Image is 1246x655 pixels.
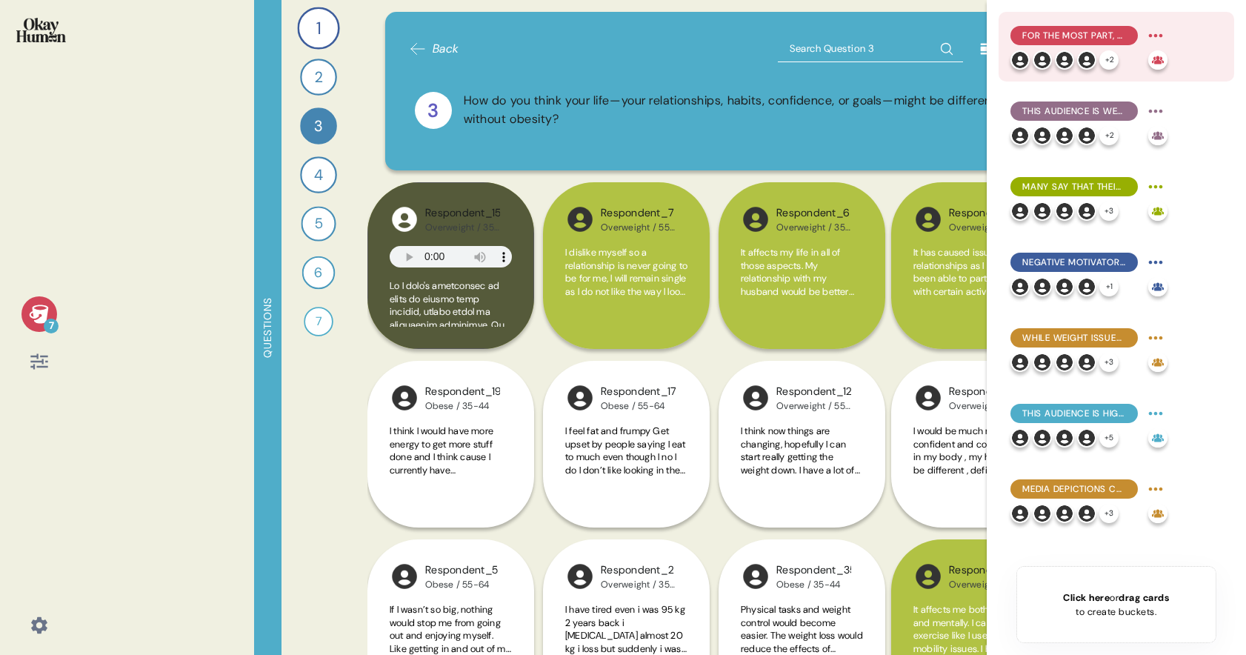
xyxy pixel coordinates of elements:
[425,205,500,222] div: Respondent_15
[1010,50,1030,70] img: l1ibTKarBSWXLOhlfT5LxFP+OttMJpPJZDKZTCbz9PgHEggSPYjZSwEAAAAASUVORK5CYII=
[1077,428,1096,448] img: l1ibTKarBSWXLOhlfT5LxFP+OttMJpPJZDKZTCbz9PgHEggSPYjZSwEAAAAASUVORK5CYII=
[16,18,66,42] img: okayhuman.3b1b6348.png
[1099,50,1119,70] div: + 2
[776,579,851,591] div: Obese / 35-44
[565,246,687,453] span: I dislike myself so a relationship is never going to be for me, l will remain single as l do not ...
[1022,407,1126,420] span: This audience is highly self-reliant, tending to prefer fitness programs & their own initiative t...
[1077,126,1096,145] img: l1ibTKarBSWXLOhlfT5LxFP+OttMJpPJZDKZTCbz9PgHEggSPYjZSwEAAAAASUVORK5CYII=
[1055,277,1074,296] img: l1ibTKarBSWXLOhlfT5LxFP+OttMJpPJZDKZTCbz9PgHEggSPYjZSwEAAAAASUVORK5CYII=
[464,92,1023,129] div: How do you think your life—your relationships, habits, confidence, or goals—might be different wi...
[1077,50,1096,70] img: l1ibTKarBSWXLOhlfT5LxFP+OttMJpPJZDKZTCbz9PgHEggSPYjZSwEAAAAASUVORK5CYII=
[601,222,676,233] div: Overweight / 55-64
[601,205,676,222] div: Respondent_7
[1022,482,1126,496] span: Media depictions cruelly label these people as lazy and disgusting - but they also seem suspiciou...
[1022,180,1126,193] span: Many say that their weight struggles have cost them social possibilities, with mobility issues al...
[1010,202,1030,221] img: l1ibTKarBSWXLOhlfT5LxFP+OttMJpPJZDKZTCbz9PgHEggSPYjZSwEAAAAASUVORK5CYII=
[390,383,419,413] img: l1ibTKarBSWXLOhlfT5LxFP+OttMJpPJZDKZTCbz9PgHEggSPYjZSwEAAAAASUVORK5CYII=
[1033,126,1052,145] img: l1ibTKarBSWXLOhlfT5LxFP+OttMJpPJZDKZTCbz9PgHEggSPYjZSwEAAAAASUVORK5CYII=
[425,384,500,400] div: Respondent_19
[1022,29,1126,42] span: For the most part, they explain obesity in simplistic terms emphasizing personal responsibility: ...
[1033,504,1052,523] img: l1ibTKarBSWXLOhlfT5LxFP+OttMJpPJZDKZTCbz9PgHEggSPYjZSwEAAAAASUVORK5CYII=
[1055,504,1074,523] img: l1ibTKarBSWXLOhlfT5LxFP+OttMJpPJZDKZTCbz9PgHEggSPYjZSwEAAAAASUVORK5CYII=
[1033,353,1052,372] img: l1ibTKarBSWXLOhlfT5LxFP+OttMJpPJZDKZTCbz9PgHEggSPYjZSwEAAAAASUVORK5CYII=
[300,156,337,193] div: 4
[1099,504,1119,523] div: + 3
[741,562,770,591] img: l1ibTKarBSWXLOhlfT5LxFP+OttMJpPJZDKZTCbz9PgHEggSPYjZSwEAAAAASUVORK5CYII=
[741,246,862,428] span: It affects my life in all of those aspects. My relationship with my husband would be better becau...
[949,579,1024,591] div: Overweight / 55-64
[741,425,860,554] span: I think now things are changing, hopefully I can start really getting the weight down. I have a l...
[1022,104,1126,118] span: This audience is well aware of the physical health issues related to being overweight or obese.
[44,319,59,333] div: 7
[390,562,419,591] img: l1ibTKarBSWXLOhlfT5LxFP+OttMJpPJZDKZTCbz9PgHEggSPYjZSwEAAAAASUVORK5CYII=
[601,400,676,412] div: Obese / 55-64
[301,206,336,241] div: 5
[913,205,943,234] img: l1ibTKarBSWXLOhlfT5LxFP+OttMJpPJZDKZTCbz9PgHEggSPYjZSwEAAAAASUVORK5CYII=
[1010,504,1030,523] img: l1ibTKarBSWXLOhlfT5LxFP+OttMJpPJZDKZTCbz9PgHEggSPYjZSwEAAAAASUVORK5CYII=
[741,205,770,234] img: l1ibTKarBSWXLOhlfT5LxFP+OttMJpPJZDKZTCbz9PgHEggSPYjZSwEAAAAASUVORK5CYII=
[776,205,851,222] div: Respondent_6
[1033,50,1052,70] img: l1ibTKarBSWXLOhlfT5LxFP+OttMJpPJZDKZTCbz9PgHEggSPYjZSwEAAAAASUVORK5CYII=
[565,205,595,234] img: l1ibTKarBSWXLOhlfT5LxFP+OttMJpPJZDKZTCbz9PgHEggSPYjZSwEAAAAASUVORK5CYII=
[415,92,452,129] div: 3
[949,222,1024,233] div: Overweight / 35-44
[601,562,676,579] div: Respondent_2
[1077,277,1096,296] img: l1ibTKarBSWXLOhlfT5LxFP+OttMJpPJZDKZTCbz9PgHEggSPYjZSwEAAAAASUVORK5CYII=
[1099,353,1119,372] div: + 3
[1010,277,1030,296] img: l1ibTKarBSWXLOhlfT5LxFP+OttMJpPJZDKZTCbz9PgHEggSPYjZSwEAAAAASUVORK5CYII=
[1077,504,1096,523] img: l1ibTKarBSWXLOhlfT5LxFP+OttMJpPJZDKZTCbz9PgHEggSPYjZSwEAAAAASUVORK5CYII=
[1119,591,1169,604] span: drag cards
[1055,353,1074,372] img: l1ibTKarBSWXLOhlfT5LxFP+OttMJpPJZDKZTCbz9PgHEggSPYjZSwEAAAAASUVORK5CYII=
[300,107,337,144] div: 3
[949,205,1024,222] div: Respondent_25
[778,36,963,62] input: Search Question 3
[1099,428,1119,448] div: + 5
[1055,202,1074,221] img: l1ibTKarBSWXLOhlfT5LxFP+OttMJpPJZDKZTCbz9PgHEggSPYjZSwEAAAAASUVORK5CYII=
[776,400,851,412] div: Overweight / 55-64
[776,222,851,233] div: Overweight / 35-44
[601,384,676,400] div: Respondent_17
[1077,202,1096,221] img: l1ibTKarBSWXLOhlfT5LxFP+OttMJpPJZDKZTCbz9PgHEggSPYjZSwEAAAAASUVORK5CYII=
[1063,591,1169,619] div: or to create buckets.
[1099,277,1119,296] div: + 1
[1099,126,1119,145] div: + 2
[776,562,851,579] div: Respondent_35
[1077,353,1096,372] img: l1ibTKarBSWXLOhlfT5LxFP+OttMJpPJZDKZTCbz9PgHEggSPYjZSwEAAAAASUVORK5CYII=
[1010,428,1030,448] img: l1ibTKarBSWXLOhlfT5LxFP+OttMJpPJZDKZTCbz9PgHEggSPYjZSwEAAAAASUVORK5CYII=
[300,59,337,96] div: 2
[1055,428,1074,448] img: l1ibTKarBSWXLOhlfT5LxFP+OttMJpPJZDKZTCbz9PgHEggSPYjZSwEAAAAASUVORK5CYII=
[1063,591,1110,604] span: Click here
[565,562,595,591] img: l1ibTKarBSWXLOhlfT5LxFP+OttMJpPJZDKZTCbz9PgHEggSPYjZSwEAAAAASUVORK5CYII=
[433,40,459,58] span: Back
[1022,256,1126,269] span: Negative motivators to change were most common, but healthy connections with others can also spar...
[913,246,1035,428] span: It has caused issue with relationships as I havent been able to participate with certain activiti...
[741,383,770,413] img: l1ibTKarBSWXLOhlfT5LxFP+OttMJpPJZDKZTCbz9PgHEggSPYjZSwEAAAAASUVORK5CYII=
[565,383,595,413] img: l1ibTKarBSWXLOhlfT5LxFP+OttMJpPJZDKZTCbz9PgHEggSPYjZSwEAAAAASUVORK5CYII=
[425,400,500,412] div: Obese / 35-44
[949,400,1024,412] div: Overweight / 35-44
[1033,202,1052,221] img: l1ibTKarBSWXLOhlfT5LxFP+OttMJpPJZDKZTCbz9PgHEggSPYjZSwEAAAAASUVORK5CYII=
[1033,428,1052,448] img: l1ibTKarBSWXLOhlfT5LxFP+OttMJpPJZDKZTCbz9PgHEggSPYjZSwEAAAAASUVORK5CYII=
[425,222,500,233] div: Overweight / 35-44
[302,256,336,290] div: 6
[776,384,851,400] div: Respondent_12
[1022,331,1126,345] span: While weight issues are often a lifelong problem, many say up-and-down cycles are common.
[390,205,419,234] img: wHz4cEhdHTvXgAAAABJRU5ErkJggg==
[601,579,676,591] div: Overweight / 35-44
[1033,277,1052,296] img: l1ibTKarBSWXLOhlfT5LxFP+OttMJpPJZDKZTCbz9PgHEggSPYjZSwEAAAAASUVORK5CYII=
[1055,126,1074,145] img: l1ibTKarBSWXLOhlfT5LxFP+OttMJpPJZDKZTCbz9PgHEggSPYjZSwEAAAAASUVORK5CYII=
[1010,353,1030,372] img: l1ibTKarBSWXLOhlfT5LxFP+OttMJpPJZDKZTCbz9PgHEggSPYjZSwEAAAAASUVORK5CYII=
[425,562,498,579] div: Respondent_5
[913,383,943,413] img: l1ibTKarBSWXLOhlfT5LxFP+OttMJpPJZDKZTCbz9PgHEggSPYjZSwEAAAAASUVORK5CYII=
[304,307,333,336] div: 7
[297,7,339,49] div: 1
[913,425,1035,515] span: I would be much more confident and comfortable in my body , my habits will be different , definit...
[390,425,511,594] span: I think I would have more energy to get more stuff done and I think cause I currently have [MEDIC...
[565,425,687,541] span: I feel fat and frumpy Get upset by people saying I eat to much even though I no I do I don’t like...
[949,562,1024,579] div: Respondent_18
[425,579,498,591] div: Obese / 55-64
[913,562,943,591] img: l1ibTKarBSWXLOhlfT5LxFP+OttMJpPJZDKZTCbz9PgHEggSPYjZSwEAAAAASUVORK5CYII=
[1010,126,1030,145] img: l1ibTKarBSWXLOhlfT5LxFP+OttMJpPJZDKZTCbz9PgHEggSPYjZSwEAAAAASUVORK5CYII=
[949,384,1024,400] div: Respondent_26
[1099,202,1119,221] div: + 3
